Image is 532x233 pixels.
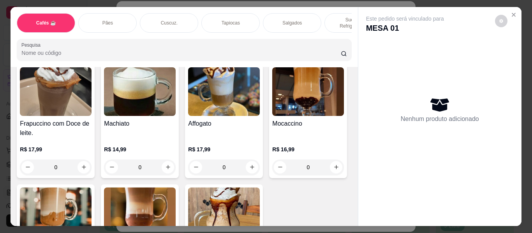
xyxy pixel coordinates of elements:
[104,145,176,153] p: R$ 14,99
[106,161,118,173] button: decrease-product-quantity
[104,119,176,128] h4: Machiato
[21,49,341,57] input: Pesquisa
[222,20,240,26] p: Tapiocas
[21,42,43,48] label: Pesquisa
[272,67,344,116] img: product-image
[272,145,344,153] p: R$ 16,99
[190,161,202,173] button: decrease-product-quantity
[507,9,520,21] button: Close
[401,114,479,124] p: Nenhum produto adicionado
[330,161,342,173] button: increase-product-quantity
[246,161,258,173] button: increase-product-quantity
[495,15,507,27] button: decrease-product-quantity
[272,119,344,128] h4: Mocaccino
[161,20,178,26] p: Cuscuz.
[188,67,260,116] img: product-image
[104,67,176,116] img: product-image
[188,119,260,128] h4: Affogato
[162,161,174,173] button: increase-product-quantity
[20,145,92,153] p: R$ 17,99
[366,15,444,23] p: Este pedido será vinculado para
[21,161,34,173] button: decrease-product-quantity
[188,145,260,153] p: R$ 17,99
[20,67,92,116] img: product-image
[282,20,302,26] p: Salgados
[36,20,56,26] p: Cafés ☕
[102,20,113,26] p: Pães
[366,23,444,33] p: MESA 01
[274,161,286,173] button: decrease-product-quantity
[78,161,90,173] button: increase-product-quantity
[20,119,92,138] h4: Frapuccino com Doce de leite.
[331,17,376,29] p: Sucos e Refrigerantes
